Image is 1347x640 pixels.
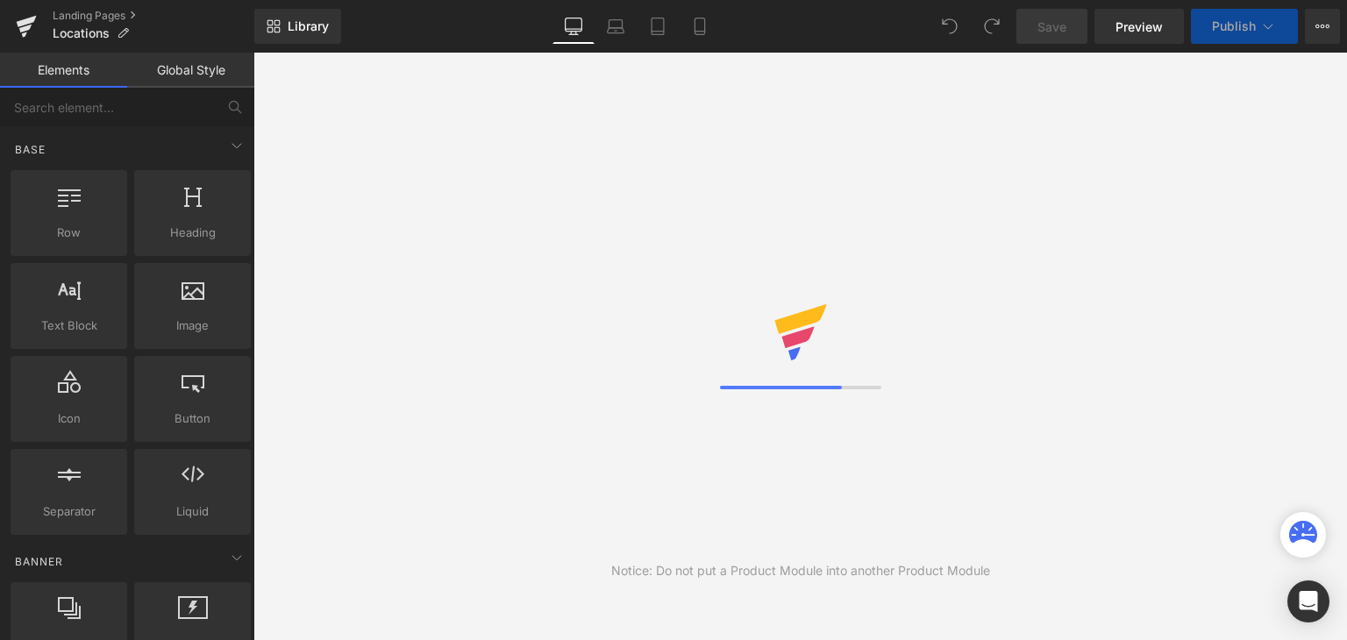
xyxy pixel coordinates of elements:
a: Desktop [552,9,595,44]
span: Save [1037,18,1066,36]
span: Image [139,316,246,335]
a: Tablet [637,9,679,44]
button: Undo [932,9,967,44]
span: Heading [139,224,246,242]
span: Publish [1212,19,1256,33]
button: Redo [974,9,1009,44]
span: Button [139,409,246,428]
button: Publish [1191,9,1298,44]
span: Text Block [16,316,122,335]
span: Preview [1115,18,1163,36]
a: Laptop [595,9,637,44]
span: Base [13,141,47,158]
span: Icon [16,409,122,428]
a: New Library [254,9,341,44]
div: Notice: Do not put a Product Module into another Product Module [611,561,990,580]
span: Separator [16,502,122,521]
a: Global Style [127,53,254,88]
a: Mobile [679,9,721,44]
a: Preview [1094,9,1184,44]
span: Liquid [139,502,246,521]
span: Banner [13,553,65,570]
span: Library [288,18,329,34]
span: Locations [53,26,110,40]
a: Landing Pages [53,9,254,23]
button: More [1305,9,1340,44]
div: Open Intercom Messenger [1287,580,1329,622]
span: Row [16,224,122,242]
